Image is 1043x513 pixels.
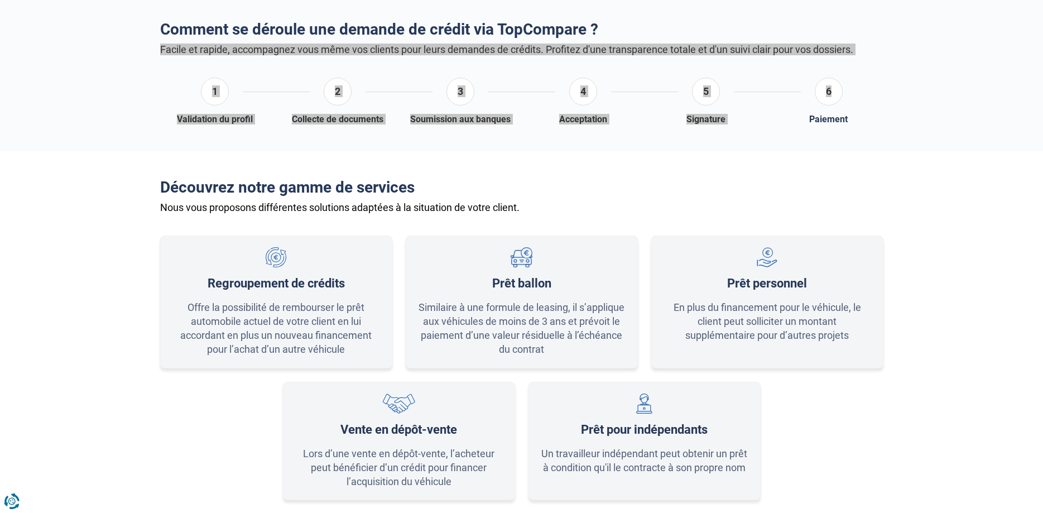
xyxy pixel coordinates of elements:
div: Prêt pour indépendants [581,423,708,437]
div: Un travailleur indépendant peut obtenir un prêt à condition qu'il le contracte à son propre nom [540,447,749,474]
div: 2 [324,78,352,106]
img: Vente en dépôt-vente [382,394,415,414]
div: 3 [446,78,474,106]
div: Similaire à une formule de leasing, il s’applique aux véhicules de moins de 3 ans et prévoit le p... [417,300,626,357]
div: Nous vous proposons différentes solutions adaptées à la situation de votre client. [160,202,883,213]
div: En plus du financement pour le véhicule, le client peut solliciter un montant supplémentaire pour... [663,300,872,343]
h2: Découvrez notre gamme de services [160,178,883,197]
div: Regroupement de crédits [208,276,345,291]
div: Acceptation [559,114,607,124]
div: Paiement [809,114,848,124]
div: Lors d’une vente en dépôt-vente, l’acheteur peut bénéficier d’un crédit pour financer l’acquisiti... [295,447,503,489]
img: Regroupement de crédits [266,247,286,268]
div: Facile et rapide, accompagnez vous même vos clients pour leurs demandes de crédits. Profitez d'un... [160,44,883,55]
div: 6 [815,78,843,106]
div: Validation du profil [177,114,253,124]
img: Prêt ballon [511,247,532,268]
img: Prêt personnel [757,247,777,268]
div: 4 [569,78,597,106]
h2: Comment se déroule une demande de crédit via TopCompare ? [160,20,883,39]
div: Vente en dépôt-vente [340,423,457,437]
div: Signature [686,114,725,124]
div: Prêt personnel [727,276,807,291]
div: 5 [692,78,720,106]
img: Prêt pour indépendants [636,394,652,414]
div: Collecte de documents [292,114,383,124]
div: Prêt ballon [492,276,551,291]
div: Soumission aux banques [410,114,511,124]
div: 1 [201,78,229,106]
div: Offre la possibilité de rembourser le prêt automobile actuel de votre client en lui accordant en ... [172,300,381,357]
